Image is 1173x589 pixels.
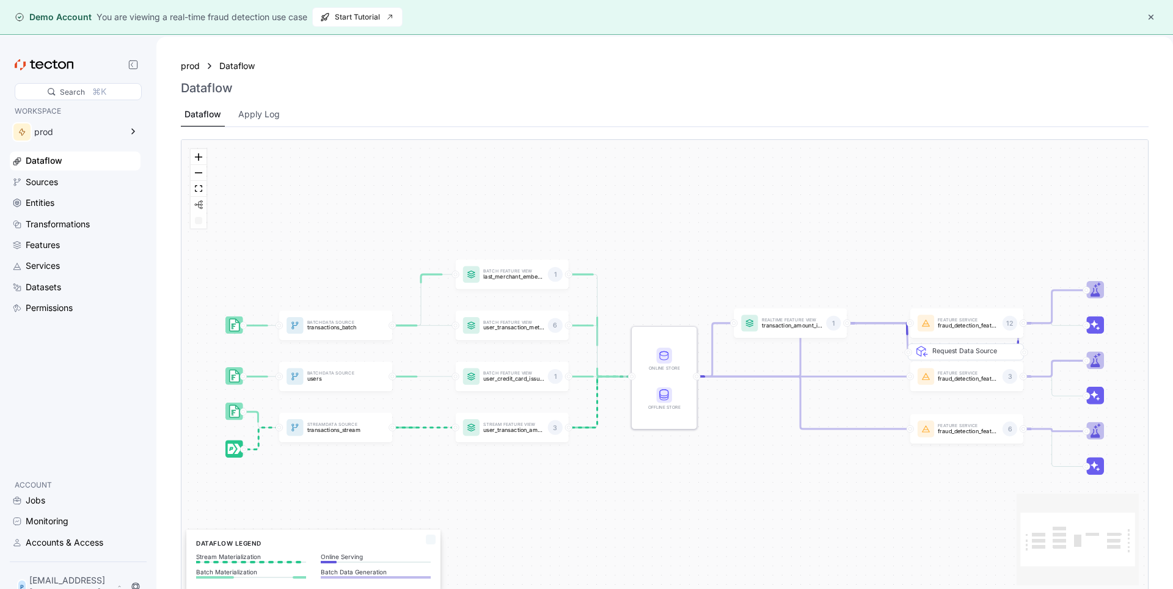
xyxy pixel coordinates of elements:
[26,301,73,315] div: Permissions
[646,365,683,371] div: Online Store
[483,269,544,273] p: Batch Feature View
[456,311,569,341] a: Batch Feature Viewuser_transaction_metrics6
[10,257,141,275] a: Services
[321,568,431,576] p: Batch Data Generation
[34,128,121,136] div: prod
[219,59,262,73] a: Dataflow
[938,428,998,434] p: fraud_detection_feature_service
[240,428,277,450] g: Edge from dataSource:transactions_stream_stream_source to dataSource:transactions_stream
[10,236,141,254] a: Features
[10,215,141,233] a: Transformations
[60,86,85,98] div: Search
[307,371,368,375] p: Batch Data Source
[1020,323,1084,326] g: Edge from featureService:fraud_detection_feature_service:v2 to Inference_featureService:fraud_det...
[26,280,61,294] div: Datasets
[191,181,206,197] button: fit view
[762,322,822,328] p: transaction_amount_is_higher_than_average
[1003,422,1017,436] div: 6
[196,553,306,560] p: Stream Materialization
[565,377,630,428] g: Edge from featureView:user_transaction_amount_totals to STORE
[932,346,1016,419] div: Request Data Source
[483,371,544,375] p: Batch Feature View
[307,423,368,426] p: Stream Data Source
[910,309,1023,338] a: Feature Servicefraud_detection_feature_service:v212
[181,81,233,95] h3: Dataflow
[483,321,544,324] p: Batch Feature View
[279,311,392,341] a: BatchData Sourcetransactions_batch
[693,323,908,376] g: Edge from STORE to featureService:fraud_detection_feature_service:v2
[456,362,569,392] div: Batch Feature Viewuser_credit_card_issuer1
[389,275,453,326] g: Edge from dataSource:transactions_batch to featureView:last_merchant_embedding
[10,173,141,191] a: Sources
[456,260,569,290] a: Batch Feature Viewlast_merchant_embedding1
[15,11,92,23] div: Demo Account
[185,108,221,121] div: Dataflow
[191,149,206,165] button: zoom in
[191,149,206,229] div: React Flow controls
[307,376,368,382] p: users
[693,377,908,430] g: Edge from STORE to featureService:fraud_detection_feature_service
[321,553,431,560] p: Online Serving
[483,376,544,382] p: user_credit_card_issuer
[922,314,1038,331] div: Request Data Source
[907,323,908,353] g: Edge from REQ_featureService:fraud_detection_feature_service:v2 to featureService:fraud_detection...
[26,154,62,167] div: Dataflow
[196,568,306,576] p: Batch Materialization
[26,494,45,507] div: Jobs
[320,8,395,26] span: Start Tutorial
[646,387,683,411] div: Offline Store
[10,512,141,530] a: Monitoring
[646,348,683,371] div: Online Store
[97,10,307,24] div: You are viewing a real-time fraud detection use case
[1017,323,1019,353] g: Edge from featureService:fraud_detection_feature_service:v2 to REQ_featureService:fraud_detection...
[1020,429,1084,431] g: Edge from featureService:fraud_detection_feature_service to Trainer_featureService:fraud_detectio...
[938,424,998,428] p: Feature Service
[483,423,544,426] p: Stream Feature View
[910,362,1023,392] a: Feature Servicefraud_detection_feature_service_streaming3
[279,413,392,443] a: StreamData Sourcetransactions_stream
[10,299,141,317] a: Permissions
[483,426,544,433] p: user_transaction_amount_totals
[15,479,136,491] p: ACCOUNT
[548,318,563,333] div: 6
[483,324,544,331] p: user_transaction_metrics
[196,538,431,548] h6: Dataflow Legend
[239,412,277,428] g: Edge from dataSource:transactions_stream_batch_source to dataSource:transactions_stream
[565,326,630,377] g: Edge from featureView:user_transaction_metrics to STORE
[548,369,563,384] div: 1
[26,238,60,252] div: Features
[10,278,141,296] a: Datasets
[565,275,630,377] g: Edge from featureView:last_merchant_embedding to STORE
[1020,429,1084,467] g: Edge from featureService:fraud_detection_feature_service to Inference_featureService:fraud_detect...
[910,414,1023,444] a: Feature Servicefraud_detection_feature_service6
[26,514,68,528] div: Monitoring
[307,321,368,324] p: Batch Data Source
[826,316,841,331] div: 1
[181,59,200,73] div: prod
[26,175,58,189] div: Sources
[10,533,141,552] a: Accounts & Access
[734,309,847,338] a: Realtime Feature Viewtransaction_amount_is_higher_than_average1
[307,426,368,433] p: transactions_stream
[307,324,368,331] p: transactions_batch
[279,362,392,392] a: BatchData Sourceusers
[483,274,544,280] p: last_merchant_embedding
[762,318,822,322] p: Realtime Feature View
[10,152,141,170] a: Dataflow
[548,420,563,435] div: 3
[26,259,60,273] div: Services
[15,83,142,100] div: Search⌘K
[26,196,54,210] div: Entities
[191,165,206,181] button: zoom out
[1020,290,1084,323] g: Edge from featureService:fraud_detection_feature_service:v2 to Trainer_featureService:fraud_detec...
[646,404,683,411] div: Offline Store
[456,413,569,443] a: Stream Feature Viewuser_transaction_amount_totals3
